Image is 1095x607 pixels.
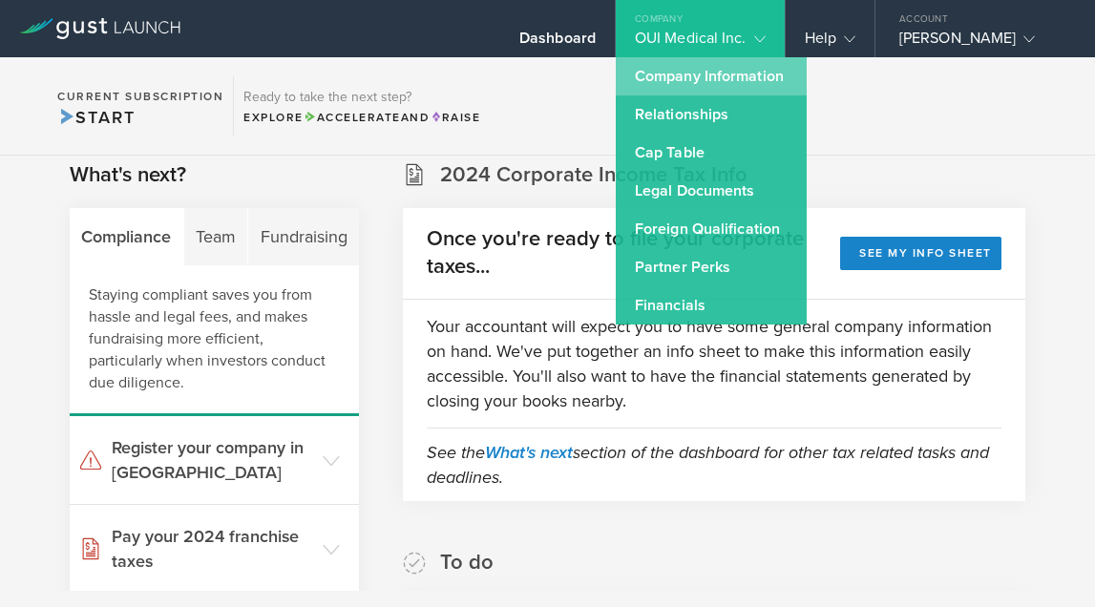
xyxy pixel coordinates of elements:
[304,111,401,124] span: Accelerate
[427,314,1001,413] p: Your accountant will expect you to have some general company information on hand. We've put toget...
[233,76,490,136] div: Ready to take the next step?ExploreAccelerateandRaise
[899,29,1062,57] div: [PERSON_NAME]
[70,161,186,189] h2: What's next?
[430,111,480,124] span: Raise
[427,225,840,281] h2: Once you're ready to file your corporate taxes...
[57,91,223,102] h2: Current Subscription
[427,442,989,488] em: See the section of the dashboard for other tax related tasks and deadlines.
[440,549,494,576] h2: To do
[112,435,313,485] h3: Register your company in [GEOGRAPHIC_DATA]
[805,29,855,57] div: Help
[243,91,480,104] h3: Ready to take the next step?
[304,111,431,124] span: and
[840,237,1001,270] button: See my info sheet
[248,208,359,265] div: Fundraising
[70,265,359,416] div: Staying compliant saves you from hassle and legal fees, and makes fundraising more efficient, par...
[70,208,184,265] div: Compliance
[519,29,596,57] div: Dashboard
[112,524,313,574] h3: Pay your 2024 franchise taxes
[57,107,135,128] span: Start
[184,208,249,265] div: Team
[635,29,766,57] div: OUI Medical Inc.
[440,161,748,189] h2: 2024 Corporate Income Tax Info
[243,109,480,126] div: Explore
[485,442,573,463] a: What's next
